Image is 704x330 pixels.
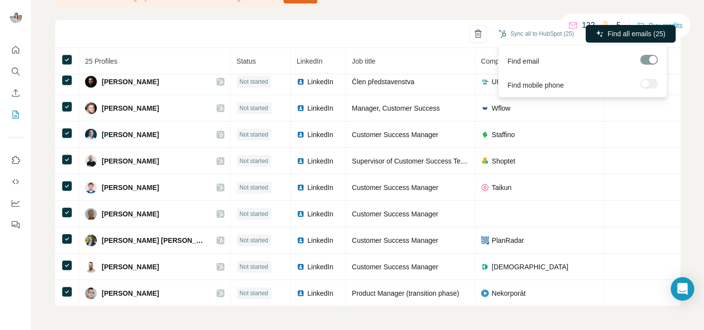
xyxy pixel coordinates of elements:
[297,157,305,165] img: LinkedIn logo
[240,104,268,113] span: Not started
[85,235,97,246] img: Avatar
[297,289,305,297] img: LinkedIn logo
[102,236,207,245] span: [PERSON_NAME] [PERSON_NAME]
[492,130,515,140] span: Staffino
[240,130,268,139] span: Not started
[308,262,333,272] span: LinkedIn
[308,183,333,192] span: LinkedIn
[297,78,305,86] img: LinkedIn logo
[352,78,415,86] span: Člen představenstva
[85,182,97,193] img: Avatar
[8,173,23,190] button: Use Surfe API
[85,57,117,65] span: 25 Profiles
[481,263,489,271] img: company-logo
[637,19,682,32] button: Buy credits
[85,155,97,167] img: Avatar
[481,57,510,65] span: Company
[85,287,97,299] img: Avatar
[240,210,268,218] span: Not started
[586,25,676,43] button: Find all emails (25)
[492,262,569,272] span: [DEMOGRAPHIC_DATA]
[308,77,333,87] span: LinkedIn
[8,41,23,59] button: Quick start
[582,20,595,31] p: 122
[102,77,159,87] span: [PERSON_NAME]
[102,209,159,219] span: [PERSON_NAME]
[85,129,97,141] img: Avatar
[297,210,305,218] img: LinkedIn logo
[492,183,511,192] span: Taikun
[240,236,268,245] span: Not started
[507,80,564,90] span: Find mobile phone
[297,184,305,191] img: LinkedIn logo
[352,57,375,65] span: Job title
[102,183,159,192] span: [PERSON_NAME]
[352,131,439,139] span: Customer Success Manager
[481,131,489,139] img: company-logo
[297,236,305,244] img: LinkedIn logo
[102,288,159,298] span: [PERSON_NAME]
[8,216,23,234] button: Feedback
[240,77,268,86] span: Not started
[671,277,694,301] div: Open Intercom Messenger
[8,10,23,25] img: Avatar
[308,288,333,298] span: LinkedIn
[352,263,439,271] span: Customer Success Manager
[297,57,323,65] span: LinkedIn
[492,77,556,87] span: UHS Jakos a.s. ZAPI
[102,262,159,272] span: [PERSON_NAME]
[492,236,524,245] span: PlanRadar
[492,26,581,41] button: Sync all to HubSpot (25)
[8,151,23,169] button: Use Surfe on LinkedIn
[240,262,268,271] span: Not started
[492,288,526,298] span: Nekorporát
[481,236,489,244] img: company-logo
[608,29,665,39] span: Find all emails (25)
[481,78,489,86] img: company-logo
[308,130,333,140] span: LinkedIn
[481,184,489,191] img: company-logo
[240,183,268,192] span: Not started
[481,157,489,165] img: company-logo
[297,263,305,271] img: LinkedIn logo
[102,103,159,113] span: [PERSON_NAME]
[308,209,333,219] span: LinkedIn
[308,156,333,166] span: LinkedIn
[85,102,97,114] img: Avatar
[102,130,159,140] span: [PERSON_NAME]
[507,56,539,66] span: Find email
[240,289,268,298] span: Not started
[308,103,333,113] span: LinkedIn
[297,131,305,139] img: LinkedIn logo
[8,84,23,102] button: Enrich CSV
[297,104,305,112] img: LinkedIn logo
[492,103,510,113] span: Wflow
[352,184,439,191] span: Customer Success Manager
[352,236,439,244] span: Customer Success Manager
[240,157,268,165] span: Not started
[492,156,515,166] span: Shoptet
[8,106,23,123] button: My lists
[481,104,489,112] img: company-logo
[8,63,23,80] button: Search
[481,289,489,297] img: company-logo
[352,210,439,218] span: Customer Success Manager
[237,57,256,65] span: Status
[616,20,621,31] p: 5
[8,194,23,212] button: Dashboard
[85,208,97,220] img: Avatar
[85,261,97,273] img: Avatar
[352,104,440,112] span: Manager, Customer Success
[308,236,333,245] span: LinkedIn
[352,289,459,297] span: Product Manager (transition phase)
[85,76,97,88] img: Avatar
[102,156,159,166] span: [PERSON_NAME]
[352,157,470,165] span: Supervisor of Customer Success Team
